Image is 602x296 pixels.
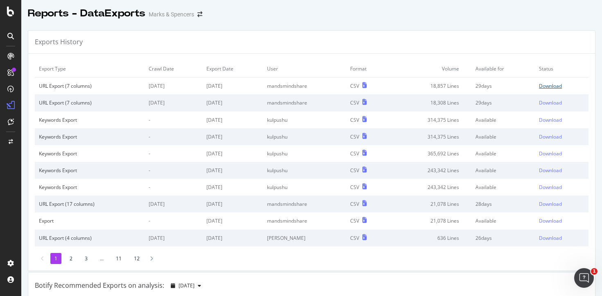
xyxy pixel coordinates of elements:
li: 2 [66,253,77,264]
td: 29 days [471,77,535,95]
td: kulpushu [263,179,346,196]
td: Available for [471,60,535,77]
td: [DATE] [202,94,263,111]
div: Reports - DataExports [28,7,145,20]
div: URL Export (7 columns) [39,99,140,106]
div: Download [539,116,562,123]
div: Marks & Spencers [149,10,194,18]
div: Botify Recommended Exports on analysis: [35,281,164,290]
a: Download [539,82,584,89]
div: URL Export (7 columns) [39,82,140,89]
div: Download [539,99,562,106]
td: [DATE] [145,196,202,212]
div: Available [475,133,531,140]
li: 3 [81,253,92,264]
td: 29 days [471,94,535,111]
a: Download [539,167,584,174]
div: Download [539,217,562,224]
div: Available [475,116,531,123]
div: URL Export (17 columns) [39,200,140,207]
div: Download [539,235,562,241]
td: - [145,128,202,145]
td: [DATE] [145,230,202,246]
td: - [145,112,202,128]
td: [DATE] [202,128,263,145]
a: Download [539,235,584,241]
td: kulpushu [263,112,346,128]
td: - [145,145,202,162]
td: mandsmindshare [263,94,346,111]
div: Exports History [35,37,83,47]
div: CSV [350,235,359,241]
td: [DATE] [202,145,263,162]
td: 21,078 Lines [389,196,471,212]
div: Export [39,217,140,224]
div: Keywords Export [39,167,140,174]
td: 314,375 Lines [389,128,471,145]
td: Volume [389,60,471,77]
div: Keywords Export [39,150,140,157]
div: Download [539,184,562,191]
td: Format [346,60,389,77]
a: Download [539,200,584,207]
td: Crawl Date [145,60,202,77]
div: Available [475,167,531,174]
li: 12 [130,253,144,264]
div: Keywords Export [39,184,140,191]
a: Download [539,217,584,224]
a: Download [539,116,584,123]
div: Available [475,217,531,224]
li: 1 [50,253,61,264]
div: Download [539,82,562,89]
td: 314,375 Lines [389,112,471,128]
div: Download [539,133,562,140]
td: User [263,60,346,77]
td: [DATE] [202,112,263,128]
td: mandsmindshare [263,77,346,95]
td: 243,342 Lines [389,179,471,196]
div: Keywords Export [39,116,140,123]
div: CSV [350,167,359,174]
td: [PERSON_NAME] [263,230,346,246]
div: CSV [350,150,359,157]
td: [DATE] [145,77,202,95]
td: 243,342 Lines [389,162,471,179]
td: kulpushu [263,145,346,162]
span: 2025 Sep. 13th [179,282,195,289]
div: Available [475,184,531,191]
iframe: Intercom live chat [574,268,594,288]
a: Download [539,133,584,140]
li: 11 [112,253,126,264]
button: [DATE] [167,279,204,292]
div: CSV [350,82,359,89]
div: arrow-right-arrow-left [197,11,202,17]
div: Download [539,167,562,174]
td: [DATE] [202,77,263,95]
div: CSV [350,133,359,140]
li: ... [96,253,108,264]
td: 636 Lines [389,230,471,246]
td: - [145,212,202,229]
div: Available [475,150,531,157]
div: Keywords Export [39,133,140,140]
td: [DATE] [202,162,263,179]
td: 21,078 Lines [389,212,471,229]
td: [DATE] [202,212,263,229]
div: CSV [350,200,359,207]
td: mandsmindshare [263,212,346,229]
div: CSV [350,184,359,191]
span: 1 [591,268,597,275]
td: [DATE] [145,94,202,111]
td: [DATE] [202,196,263,212]
td: [DATE] [202,179,263,196]
td: 365,692 Lines [389,145,471,162]
a: Download [539,184,584,191]
div: Download [539,200,562,207]
td: [DATE] [202,230,263,246]
td: kulpushu [263,128,346,145]
a: Download [539,150,584,157]
td: mandsmindshare [263,196,346,212]
td: kulpushu [263,162,346,179]
td: 26 days [471,230,535,246]
td: - [145,179,202,196]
